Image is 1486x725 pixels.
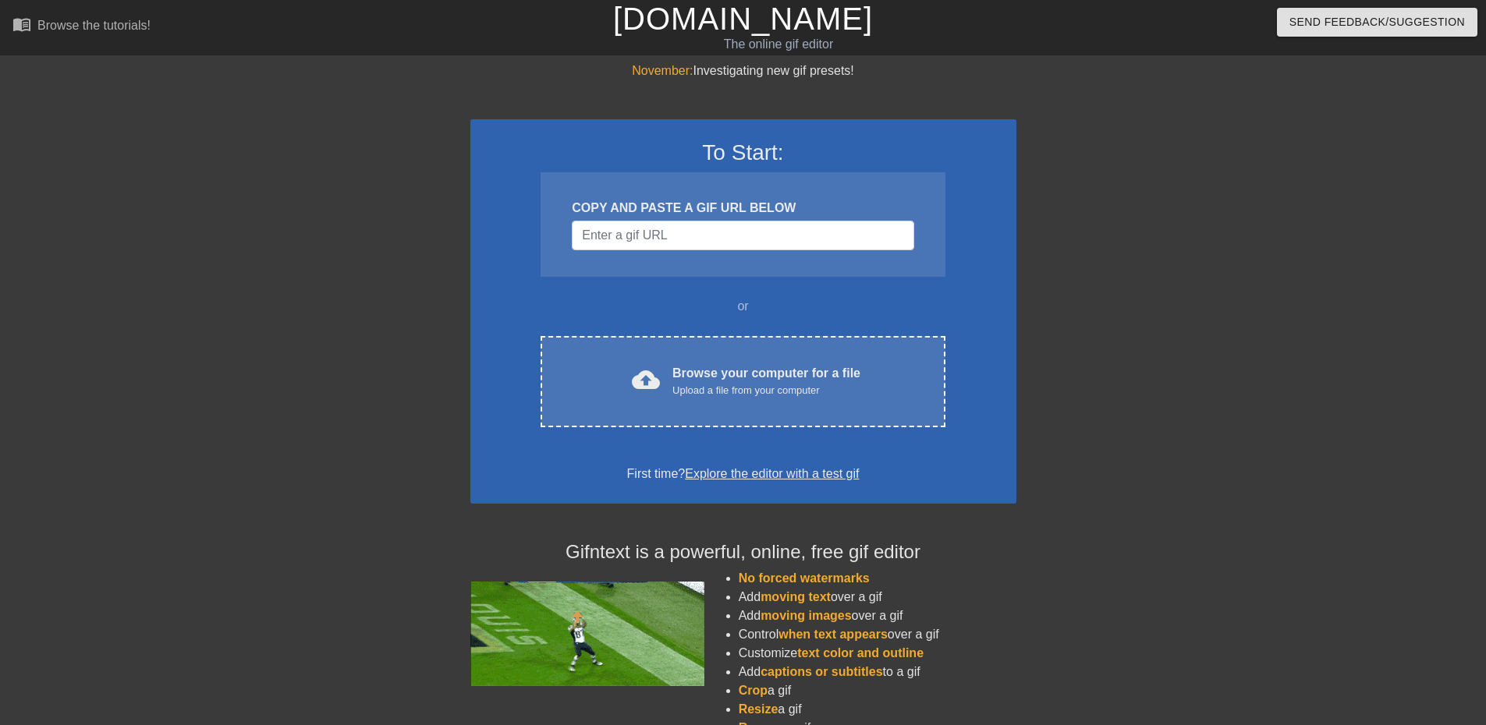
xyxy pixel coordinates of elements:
[572,221,913,250] input: Username
[503,35,1054,54] div: The online gif editor
[685,467,859,480] a: Explore the editor with a test gif
[761,665,882,678] span: captions or subtitles
[797,646,924,660] span: text color and outline
[632,64,693,77] span: November:
[12,15,151,39] a: Browse the tutorials!
[739,644,1016,663] li: Customize
[37,19,151,32] div: Browse the tutorials!
[470,541,1016,564] h4: Gifntext is a powerful, online, free gif editor
[572,199,913,217] div: COPY AND PASTE A GIF URL BELOW
[12,15,31,34] span: menu_book
[739,607,1016,625] li: Add over a gif
[613,2,873,36] a: [DOMAIN_NAME]
[739,702,778,716] span: Resize
[739,625,1016,644] li: Control over a gif
[739,571,870,585] span: No forced watermarks
[761,590,831,603] span: moving text
[470,582,704,686] img: football_small.gif
[1277,8,1477,37] button: Send Feedback/Suggestion
[1289,12,1465,32] span: Send Feedback/Suggestion
[778,628,888,641] span: when text appears
[739,663,1016,681] li: Add to a gif
[672,383,860,398] div: Upload a file from your computer
[672,364,860,398] div: Browse your computer for a file
[632,366,660,394] span: cloud_upload
[470,62,1016,80] div: Investigating new gif presets!
[739,681,1016,700] li: a gif
[511,297,976,316] div: or
[739,588,1016,607] li: Add over a gif
[739,684,768,697] span: Crop
[491,140,996,166] h3: To Start:
[761,609,851,622] span: moving images
[739,700,1016,719] li: a gif
[491,465,996,483] div: First time?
